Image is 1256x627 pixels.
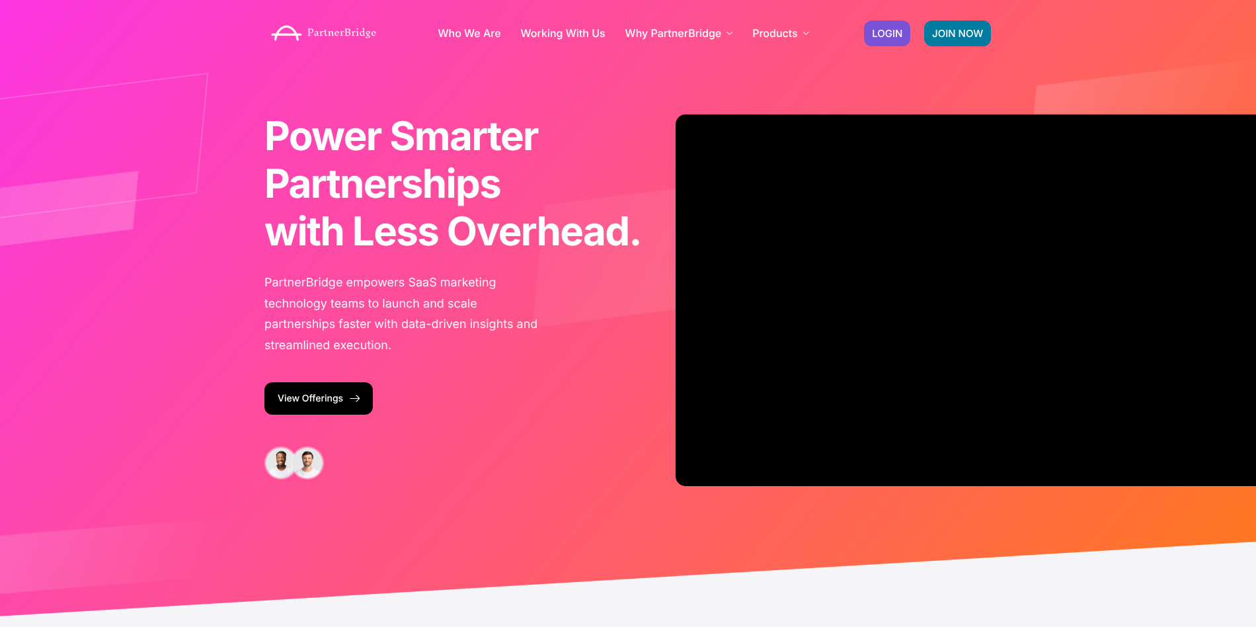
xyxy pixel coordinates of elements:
a: Working With Us [521,28,606,38]
a: LOGIN [864,21,910,46]
span: JOIN NOW [932,28,983,38]
a: JOIN NOW [924,21,991,46]
a: Why PartnerBridge [625,28,733,38]
p: PartnerBridge empowers SaaS marketing technology teams to launch and scale partnerships faster wi... [264,272,542,356]
span: View Offerings [278,394,343,403]
b: with Less Overhead. [264,208,641,255]
a: Products [752,28,808,38]
a: Who We Are [438,28,500,38]
span: Power Smarter Partnerships [264,112,538,208]
span: LOGIN [872,28,902,38]
a: View Offerings [264,382,373,415]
